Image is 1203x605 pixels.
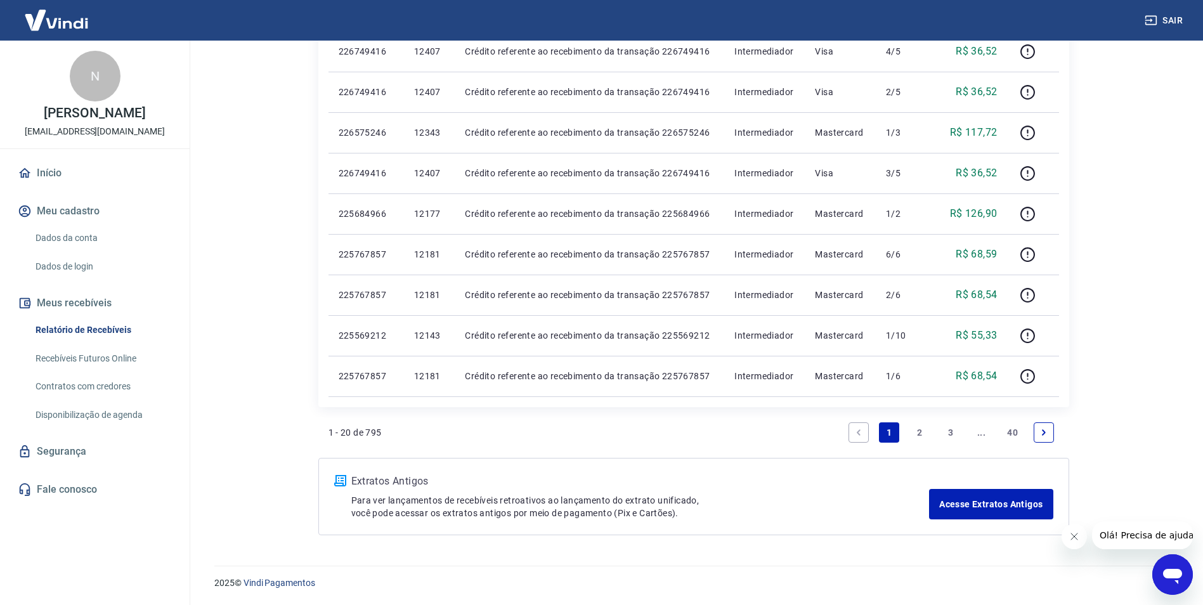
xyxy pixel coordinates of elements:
[30,225,174,251] a: Dados da conta
[465,167,714,179] p: Crédito referente ao recebimento da transação 226749416
[339,248,394,261] p: 225767857
[815,207,865,220] p: Mastercard
[465,45,714,58] p: Crédito referente ao recebimento da transação 226749416
[1152,554,1193,595] iframe: Botão para abrir a janela de mensagens
[30,346,174,372] a: Recebíveis Futuros Online
[244,578,315,588] a: Vindi Pagamentos
[734,86,795,98] p: Intermediador
[15,289,174,317] button: Meus recebíveis
[30,402,174,428] a: Disponibilização de agenda
[956,84,997,100] p: R$ 36,52
[339,45,394,58] p: 226749416
[339,329,394,342] p: 225569212
[815,329,865,342] p: Mastercard
[956,368,997,384] p: R$ 68,54
[30,374,174,400] a: Contratos com credores
[339,370,394,382] p: 225767857
[950,206,998,221] p: R$ 126,90
[734,207,795,220] p: Intermediador
[8,9,107,19] span: Olá! Precisa de ajuda?
[886,370,925,382] p: 1/6
[734,45,795,58] p: Intermediador
[414,248,445,261] p: 12181
[886,45,925,58] p: 4/5
[465,248,714,261] p: Crédito referente ao recebimento da transação 225767857
[956,328,997,343] p: R$ 55,33
[15,476,174,504] a: Fale conosco
[815,86,865,98] p: Visa
[950,125,998,140] p: R$ 117,72
[70,51,120,101] div: N
[465,289,714,301] p: Crédito referente ao recebimento da transação 225767857
[339,207,394,220] p: 225684966
[339,86,394,98] p: 226749416
[956,247,997,262] p: R$ 68,59
[815,45,865,58] p: Visa
[15,197,174,225] button: Meu cadastro
[351,474,930,489] p: Extratos Antigos
[465,86,714,98] p: Crédito referente ao recebimento da transação 226749416
[940,422,961,443] a: Page 3
[328,426,382,439] p: 1 - 20 de 795
[815,370,865,382] p: Mastercard
[849,422,869,443] a: Previous page
[886,207,925,220] p: 1/2
[1092,521,1193,549] iframe: Mensagem da empresa
[214,576,1173,590] p: 2025 ©
[1002,422,1023,443] a: Page 40
[879,422,899,443] a: Page 1 is your current page
[25,125,165,138] p: [EMAIL_ADDRESS][DOMAIN_NAME]
[886,329,925,342] p: 1/10
[734,126,795,139] p: Intermediador
[414,126,445,139] p: 12343
[15,159,174,187] a: Início
[734,167,795,179] p: Intermediador
[465,126,714,139] p: Crédito referente ao recebimento da transação 226575246
[886,289,925,301] p: 2/6
[910,422,930,443] a: Page 2
[15,1,98,39] img: Vindi
[815,289,865,301] p: Mastercard
[956,166,997,181] p: R$ 36,52
[956,287,997,302] p: R$ 68,54
[414,289,445,301] p: 12181
[414,329,445,342] p: 12143
[734,329,795,342] p: Intermediador
[956,44,997,59] p: R$ 36,52
[886,248,925,261] p: 6/6
[339,126,394,139] p: 226575246
[465,370,714,382] p: Crédito referente ao recebimento da transação 225767857
[465,329,714,342] p: Crédito referente ao recebimento da transação 225569212
[1142,9,1188,32] button: Sair
[734,289,795,301] p: Intermediador
[465,207,714,220] p: Crédito referente ao recebimento da transação 225684966
[414,86,445,98] p: 12407
[414,370,445,382] p: 12181
[351,494,930,519] p: Para ver lançamentos de recebíveis retroativos ao lançamento do extrato unificado, você pode aces...
[414,45,445,58] p: 12407
[734,370,795,382] p: Intermediador
[414,167,445,179] p: 12407
[339,289,394,301] p: 225767857
[929,489,1053,519] a: Acesse Extratos Antigos
[886,167,925,179] p: 3/5
[334,475,346,486] img: ícone
[734,248,795,261] p: Intermediador
[886,86,925,98] p: 2/5
[972,422,992,443] a: Jump forward
[30,254,174,280] a: Dados de login
[886,126,925,139] p: 1/3
[843,417,1059,448] ul: Pagination
[15,438,174,465] a: Segurança
[414,207,445,220] p: 12177
[30,317,174,343] a: Relatório de Recebíveis
[44,107,145,120] p: [PERSON_NAME]
[815,126,865,139] p: Mastercard
[1034,422,1054,443] a: Next page
[815,248,865,261] p: Mastercard
[815,167,865,179] p: Visa
[339,167,394,179] p: 226749416
[1062,524,1087,549] iframe: Fechar mensagem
